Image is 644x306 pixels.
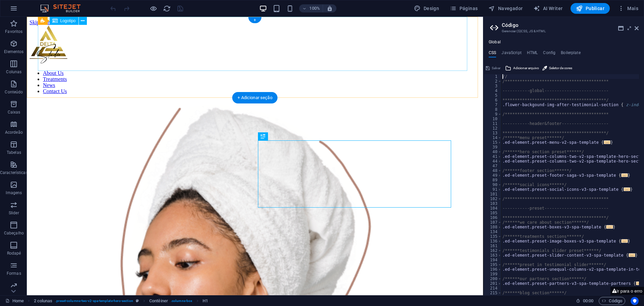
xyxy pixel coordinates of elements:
span: Seletor de cores [549,64,572,72]
div: 10 [484,117,502,121]
span: Logotipo [60,19,76,23]
div: 162 [484,248,502,253]
div: 195 [484,262,502,267]
div: 39 [484,145,502,149]
div: 90 [484,182,502,187]
div: 201 [484,281,502,286]
div: 215 [484,291,502,295]
span: Design [414,5,439,12]
div: 8 [484,107,502,112]
div: 106 [484,215,502,220]
span: ... [606,225,613,229]
div: + [248,17,261,23]
p: Favoritos [5,29,22,34]
button: Ir para o erro [610,287,644,295]
span: AI Writer [533,5,562,12]
div: + Adicionar seção [232,92,277,103]
p: Tabelas [7,150,21,155]
button: reload [163,4,171,12]
button: Código [599,297,625,305]
p: Conteúdo [5,89,23,95]
span: Código [602,297,622,305]
h4: Global [489,40,501,45]
span: Navegador [488,5,523,12]
p: Slider [9,210,19,216]
button: Usercentrics [631,297,639,305]
div: 107 [484,220,502,225]
div: 1 [484,74,502,79]
div: 105 [484,211,502,215]
span: Publicar [576,5,604,12]
div: 6 [484,98,502,102]
div: 40 [484,149,502,154]
div: 194 [484,258,502,262]
div: Design (Ctrl+Alt+Y) [411,3,442,14]
span: Clique para selecionar. Clique duas vezes para editar [203,297,208,305]
h4: HTML [527,50,538,58]
h6: 100% [309,4,320,12]
button: Clique aqui para sair do modo de visualização e continuar editando [149,4,157,12]
div: 91 [484,187,502,192]
span: Adicionar arquivo [513,64,539,72]
div: 196 [484,267,502,272]
span: ... [621,239,628,243]
div: 41 [484,154,502,159]
i: Recarregar página [163,5,171,12]
div: 44 [484,159,502,164]
span: ... [604,140,610,144]
button: Páginas [447,3,480,14]
button: Navegador [486,3,525,14]
div: 13 [484,131,502,135]
i: Ao redimensionar, ajusta automaticamente o nível de zoom para caber no dispositivo escolhido. [327,5,333,11]
p: Formas [7,271,21,276]
div: 200 [484,276,502,281]
div: 136 [484,239,502,244]
div: 3 [484,84,502,88]
div: 5 [484,93,502,98]
p: Elementos [4,49,23,54]
div: 11 [484,121,502,126]
div: 47 [484,164,502,168]
div: 134 [484,229,502,234]
p: Caixas [8,110,20,115]
div: 104 [484,206,502,211]
button: Adicionar arquivo [504,64,540,72]
span: Mais [618,5,638,12]
div: 15 [484,140,502,145]
nav: breadcrumb [34,297,208,305]
button: Design [411,3,442,14]
span: : [588,298,589,303]
span: Clique para selecionar. Clique duas vezes para editar [149,297,168,305]
h3: Gerenciar (S)CSS, JS & HTML [502,28,625,34]
a: Clique para cancelar a seleção. Clique duas vezes para abrir as Páginas [5,297,24,305]
div: 103 [484,201,502,206]
p: Acordeão [5,130,23,135]
span: ... [624,187,630,191]
div: 4 [484,88,502,93]
div: 108 [484,225,502,229]
div: 163 [484,253,502,258]
p: Imagens [6,190,22,195]
div: 2 [484,79,502,84]
div: 161 [484,244,502,248]
button: Seletor de cores [541,64,573,72]
button: 100% [299,4,323,12]
span: 00 00 [583,297,593,305]
button: AI Writer [531,3,565,14]
div: 49 [484,173,502,178]
div: 135 [484,234,502,239]
div: 14 [484,135,502,140]
span: ... [636,281,643,285]
div: 7 [484,102,502,107]
h4: Boilerplate [561,50,581,58]
p: Rodapé [7,251,21,256]
span: . columns-box [171,297,192,305]
h6: Tempo de sessão [576,297,594,305]
p: Colunas [6,69,21,75]
div: 9 [484,112,502,117]
button: Publicar [571,3,610,14]
span: Clique para selecionar. Clique duas vezes para editar [34,297,53,305]
div: 214 [484,286,502,291]
h2: Código [502,22,639,28]
div: 48 [484,168,502,173]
